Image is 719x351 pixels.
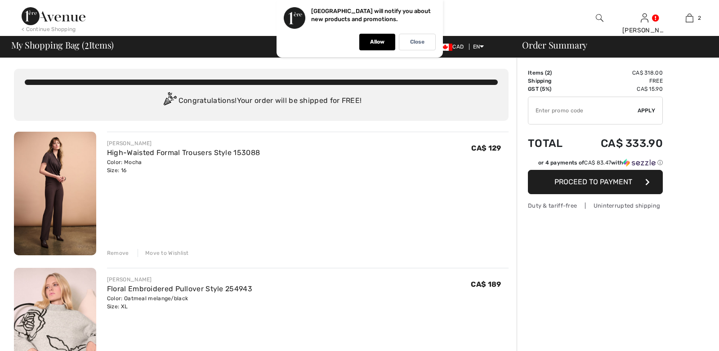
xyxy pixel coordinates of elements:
span: CAD [438,44,467,50]
a: Sign In [641,13,648,22]
button: Proceed to Payment [528,170,663,194]
div: or 4 payments of with [538,159,663,167]
img: My Info [641,13,648,23]
div: Color: Mocha Size: 16 [107,158,260,174]
span: 2 [85,38,89,50]
a: High-Waisted Formal Trousers Style 153088 [107,148,260,157]
img: Sezzle [623,159,656,167]
p: Allow [370,39,384,45]
td: CA$ 15.90 [576,85,663,93]
span: EN [473,44,484,50]
div: Remove [107,249,129,257]
div: < Continue Shopping [22,25,76,33]
a: 2 [667,13,711,23]
span: CA$ 83.47 [584,160,611,166]
img: 1ère Avenue [22,7,85,25]
img: High-Waisted Formal Trousers Style 153088 [14,132,96,255]
td: GST (5%) [528,85,576,93]
span: My Shopping Bag ( Items) [11,40,114,49]
img: Congratulation2.svg [161,92,179,110]
span: CA$ 189 [471,280,501,289]
input: Promo code [528,97,638,124]
div: or 4 payments ofCA$ 83.47withSezzle Click to learn more about Sezzle [528,159,663,170]
div: Order Summary [511,40,714,49]
div: [PERSON_NAME] [107,139,260,147]
div: [PERSON_NAME] [107,275,252,284]
span: 2 [698,14,701,22]
div: Duty & tariff-free | Uninterrupted shipping [528,201,663,210]
td: Items ( ) [528,69,576,77]
div: Color: Oatmeal melange/black Size: XL [107,294,252,311]
img: search the website [596,13,603,23]
div: Congratulations! Your order will be shipped for FREE! [25,92,498,110]
div: Move to Wishlist [138,249,189,257]
td: Total [528,128,576,159]
img: Canadian Dollar [438,44,452,51]
a: Floral Embroidered Pullover Style 254943 [107,284,252,293]
img: My Bag [686,13,693,23]
td: CA$ 318.00 [576,69,663,77]
td: Shipping [528,77,576,85]
span: 2 [547,70,550,76]
div: [PERSON_NAME] [622,26,666,35]
td: Free [576,77,663,85]
td: CA$ 333.90 [576,128,663,159]
span: Apply [638,107,656,115]
span: Proceed to Payment [554,178,632,186]
p: Close [410,39,424,45]
p: [GEOGRAPHIC_DATA] will notify you about new products and promotions. [311,8,431,22]
span: CA$ 129 [471,144,501,152]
